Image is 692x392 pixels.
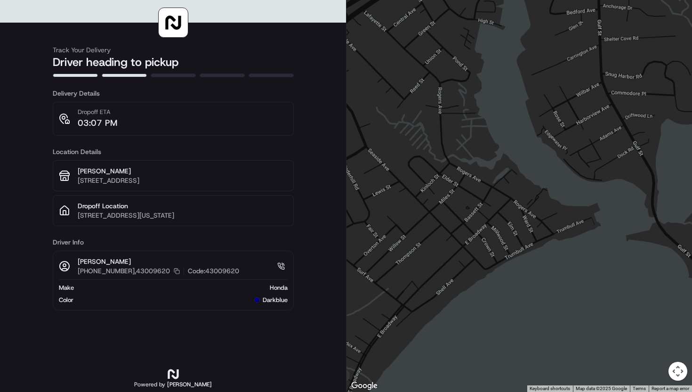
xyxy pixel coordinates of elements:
[349,380,380,392] img: Google
[53,55,294,70] h2: Driver heading to pickup
[167,381,212,388] span: [PERSON_NAME]
[78,211,288,220] p: [STREET_ADDRESS][US_STATE]
[78,201,288,211] p: Dropoff Location
[188,266,239,276] p: Code: 43009620
[59,284,74,292] span: Make
[53,45,294,55] h3: Track Your Delivery
[78,176,288,185] p: [STREET_ADDRESS]
[78,166,288,176] p: [PERSON_NAME]
[349,380,380,392] a: Open this area in Google Maps (opens a new window)
[78,116,117,130] p: 03:07 PM
[668,362,687,381] button: Map camera controls
[263,296,288,304] span: darkblue
[270,284,288,292] span: Honda
[652,386,689,391] a: Report a map error
[530,385,570,392] button: Keyboard shortcuts
[53,147,294,156] h3: Location Details
[633,386,646,391] a: Terms (opens in new tab)
[134,381,212,388] h2: Powered by
[78,257,239,266] p: [PERSON_NAME]
[576,386,627,391] span: Map data ©2025 Google
[78,108,117,116] p: Dropoff ETA
[78,266,170,276] p: [PHONE_NUMBER],43009620
[53,237,294,247] h3: Driver Info
[53,89,294,98] h3: Delivery Details
[59,296,73,304] span: Color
